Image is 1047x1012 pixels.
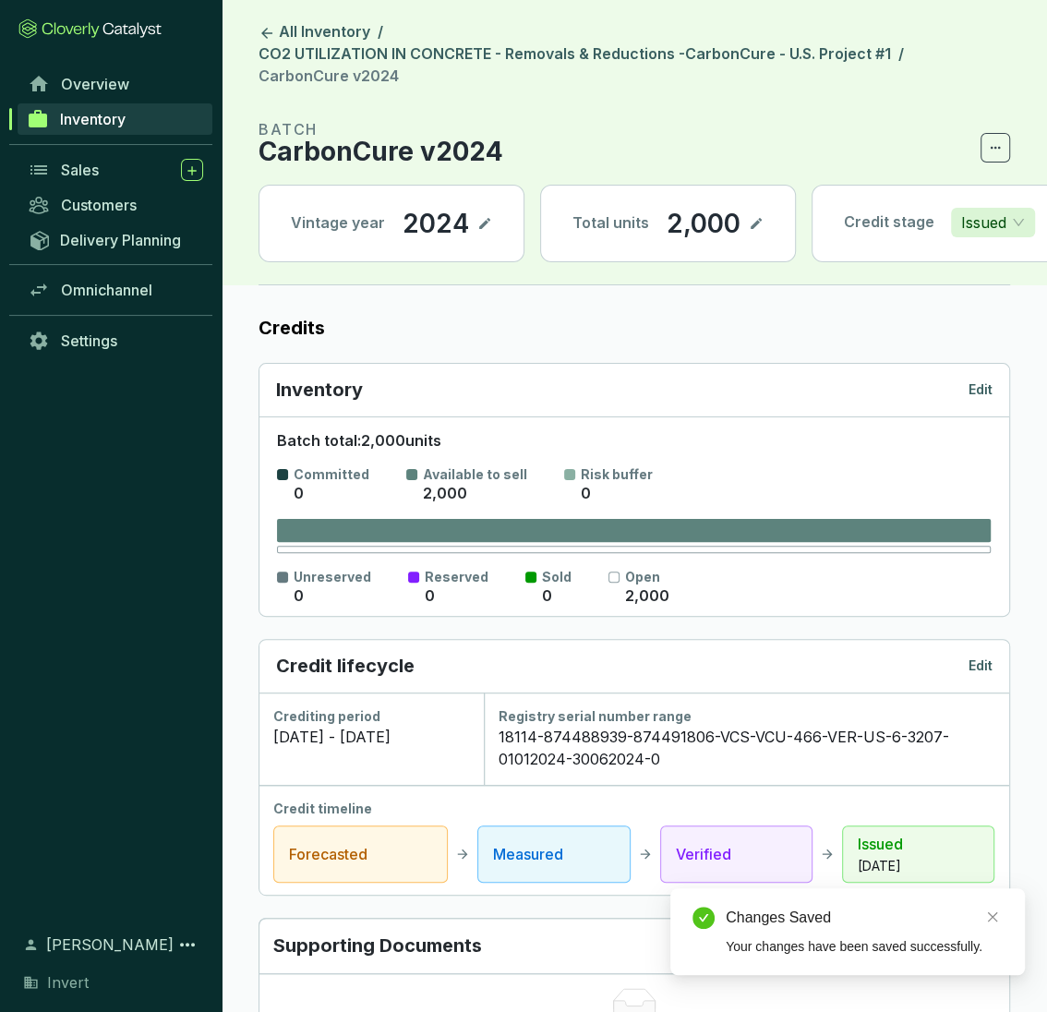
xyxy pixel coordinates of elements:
p: 2,000 [625,586,669,607]
a: Customers [18,189,212,221]
p: Batch total: 2,000 units [277,431,991,452]
span: close [986,910,999,923]
p: Inventory [276,377,363,403]
p: [DATE] [858,857,979,875]
p: Edit [969,380,993,399]
div: Registry serial number range [499,707,994,726]
p: Vintage year [291,213,385,234]
a: All Inventory [255,22,374,44]
p: Credit lifecycle [276,653,415,679]
span: Overview [61,75,129,93]
p: 2024 [402,208,470,239]
p: Forecasted [289,843,432,865]
div: 18114-874488939-874491806-VCS-VCU-466-VER-US-6-3207-01012024-30062024-0 [499,726,994,770]
p: Issued [961,209,1006,236]
p: Supporting Documents [273,933,482,958]
p: Measured [493,843,614,865]
a: Close [982,907,1003,927]
p: Unreserved [294,568,371,586]
span: Sales [61,161,99,179]
a: CO2 UTILIZATION IN CONCRETE - Removals & Reductions -CarbonCure - U.S. Project #1 [255,44,895,66]
span: Settings [61,331,117,350]
div: [DATE] - [DATE] [273,726,469,748]
p: Committed [294,465,369,484]
span: Omnichannel [61,281,152,299]
div: Changes Saved [726,907,1003,929]
a: Sales [18,154,212,186]
label: Credits [259,315,1010,341]
p: Credit stage [844,212,934,233]
p: Reserved [425,568,488,586]
p: Total units [572,213,649,234]
p: 0 [542,586,552,607]
a: Omnichannel [18,274,212,306]
div: Crediting period [273,707,469,726]
p: 0 [294,586,304,607]
a: Overview [18,68,212,100]
span: 0 [581,484,591,502]
p: CarbonCure v2024 [259,140,503,163]
span: Delivery Planning [60,231,181,249]
div: Your changes have been saved successfully. [726,936,1003,957]
p: Open [625,568,669,586]
p: 2,000 [423,484,467,504]
p: 0 [294,484,304,504]
div: Credit timeline [273,800,994,818]
a: Inventory [18,103,212,135]
li: / [378,22,383,44]
span: Inventory [60,110,126,128]
p: Issued [858,833,979,855]
p: 0 [425,586,435,607]
span: check-circle [692,907,715,929]
p: 2,000 [666,208,741,239]
p: Available to sell [423,465,527,484]
a: Settings [18,325,212,356]
span: [PERSON_NAME] [46,934,174,956]
span: Invert [47,971,89,994]
p: Edit [969,657,993,675]
span: CarbonCure v2024 [259,66,399,85]
li: / [898,44,904,66]
p: Verified [676,843,797,865]
p: BATCH [259,118,503,140]
p: Sold [542,568,572,586]
span: Customers [61,196,137,214]
p: Risk buffer [581,465,653,484]
a: Delivery Planning [18,224,212,255]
